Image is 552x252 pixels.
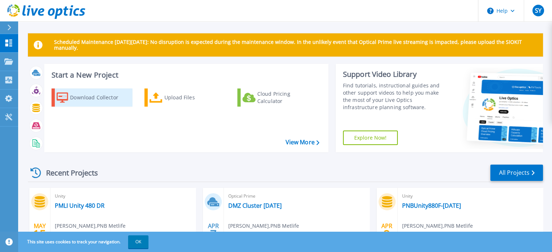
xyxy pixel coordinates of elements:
[70,90,128,105] div: Download Collector
[33,221,46,247] div: MAY 2025
[164,90,222,105] div: Upload Files
[20,235,148,248] span: This site uses cookies to track your navigation.
[490,165,543,181] a: All Projects
[380,221,394,247] div: APR 2025
[55,222,126,230] span: [PERSON_NAME] , PNB Metlife
[207,221,220,247] div: APR 2025
[55,192,191,200] span: Unity
[54,39,537,51] p: Scheduled Maintenance [DATE][DATE]: No disruption is expected during the maintenance window. In t...
[55,202,105,209] a: PMLI Unity 480 DR
[228,222,299,230] span: [PERSON_NAME] , PNB Metlife
[52,71,319,79] h3: Start a New Project
[28,164,108,182] div: Recent Projects
[343,82,447,111] div: Find tutorials, instructional guides and other support videos to help you make the most of your L...
[402,192,539,200] span: Unity
[343,131,398,145] a: Explore Now!
[144,88,225,107] a: Upload Files
[402,202,461,209] a: PNBUnity880F-[DATE]
[228,202,282,209] a: DMZ Cluster [DATE]
[210,231,217,237] span: 7
[384,231,390,237] span: 2
[128,235,148,248] button: OK
[33,231,46,237] span: 15
[52,88,132,107] a: Download Collector
[285,139,319,146] a: View More
[228,192,365,200] span: Optical Prime
[402,222,473,230] span: [PERSON_NAME] , PNB Metlife
[535,8,541,13] span: SY
[237,88,318,107] a: Cloud Pricing Calculator
[257,90,315,105] div: Cloud Pricing Calculator
[343,70,447,79] div: Support Video Library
